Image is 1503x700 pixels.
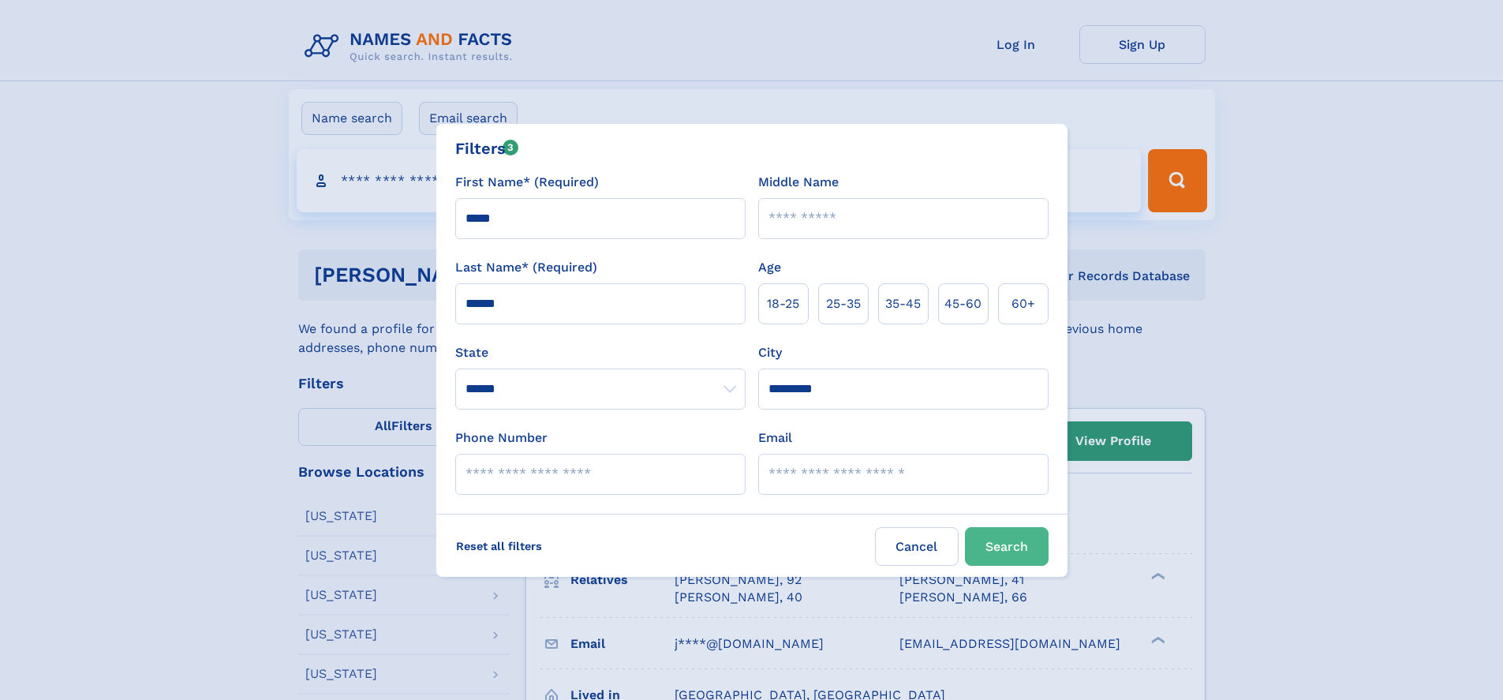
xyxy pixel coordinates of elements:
label: Last Name* (Required) [455,258,597,277]
label: Phone Number [455,429,548,447]
label: Email [758,429,792,447]
label: City [758,343,782,362]
span: 18‑25 [767,294,799,313]
span: 35‑45 [885,294,921,313]
label: State [455,343,746,362]
label: Cancel [875,527,959,566]
label: Middle Name [758,173,839,192]
div: Filters [455,137,519,160]
span: 25‑35 [826,294,861,313]
label: Age [758,258,781,277]
label: Reset all filters [446,527,552,565]
span: 60+ [1011,294,1035,313]
span: 45‑60 [944,294,981,313]
button: Search [965,527,1049,566]
label: First Name* (Required) [455,173,599,192]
